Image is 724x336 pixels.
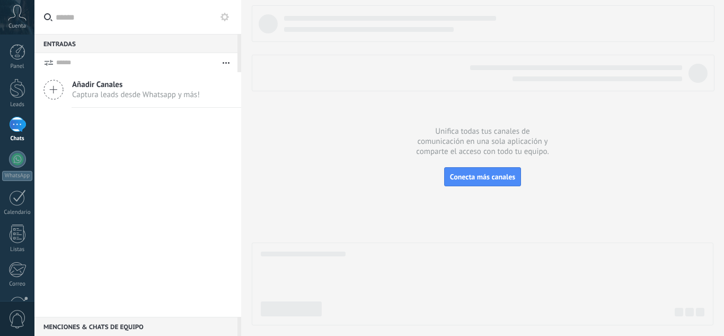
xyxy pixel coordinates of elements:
div: Menciones & Chats de equipo [34,317,237,336]
span: Añadir Canales [72,80,200,90]
div: Leads [2,101,33,108]
div: WhatsApp [2,171,32,181]
div: Listas [2,246,33,253]
button: Conecta más canales [444,167,521,186]
div: Correo [2,281,33,288]
span: Captura leads desde Whatsapp y más! [72,90,200,100]
div: Entradas [34,34,237,53]
div: Chats [2,135,33,142]
div: Panel [2,63,33,70]
div: Calendario [2,209,33,216]
span: Conecta más canales [450,172,515,182]
span: Cuenta [8,23,26,30]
